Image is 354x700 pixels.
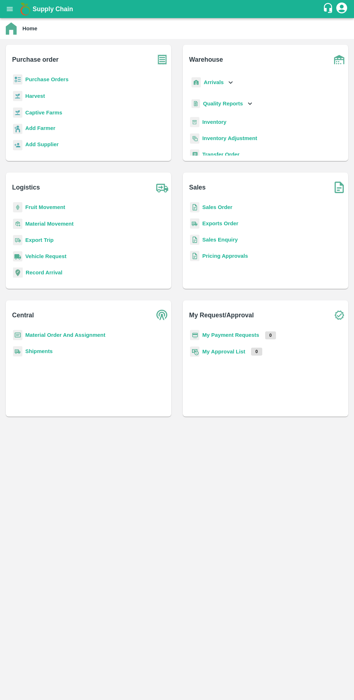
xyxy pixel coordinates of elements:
img: whArrival [191,77,201,88]
b: My Request/Approval [189,310,254,320]
a: Captive Farms [25,110,62,116]
img: delivery [13,235,22,245]
img: material [13,218,22,229]
a: Add Supplier [25,140,59,150]
img: fruit [13,202,22,213]
a: Material Order And Assignment [25,332,105,338]
b: Add Supplier [25,142,59,147]
img: warehouse [330,51,348,69]
b: Purchase order [12,55,59,65]
b: Quality Reports [203,101,243,106]
b: Logistics [12,182,40,192]
b: Central [12,310,34,320]
a: Export Trip [25,237,53,243]
img: soSales [330,178,348,196]
p: 0 [265,331,276,339]
img: harvest [13,91,22,101]
img: whTransfer [190,149,199,160]
a: Material Movement [25,221,74,227]
img: purchase [153,51,171,69]
img: truck [153,178,171,196]
b: Warehouse [189,55,223,65]
img: centralMaterial [13,330,22,340]
a: My Payment Requests [202,332,259,338]
a: Inventory [202,119,226,125]
img: approval [190,346,199,357]
a: Sales Enquiry [202,237,238,243]
img: home [6,22,17,35]
b: Arrivals [204,79,224,85]
img: qualityReport [191,99,200,108]
img: farmer [13,124,22,134]
img: supplier [13,140,22,151]
a: Add Farmer [25,124,55,134]
b: Add Farmer [25,125,55,131]
b: Home [22,26,37,31]
img: recordArrival [13,268,23,278]
a: Fruit Movement [25,204,65,210]
img: reciept [13,74,22,85]
p: 0 [251,348,262,356]
a: My Approval List [202,349,245,355]
img: vehicle [13,251,22,262]
a: Sales Order [202,204,232,210]
img: harvest [13,107,22,118]
a: Exports Order [202,221,238,226]
a: Purchase Orders [25,77,69,82]
a: Vehicle Request [25,253,66,259]
button: open drawer [1,1,18,17]
img: shipments [190,218,199,229]
img: sales [190,235,199,245]
div: Arrivals [190,74,235,91]
img: logo [18,2,33,16]
div: account of current user [335,1,348,17]
a: Shipments [25,348,53,354]
img: whInventory [190,117,199,127]
img: payment [190,330,199,340]
a: Transfer Order [202,152,239,157]
b: Sales [189,182,206,192]
a: Record Arrival [26,270,62,275]
a: Harvest [25,93,45,99]
b: Supply Chain [33,5,73,13]
img: shipments [13,346,22,357]
img: inventory [190,133,199,144]
img: sales [190,251,199,261]
img: central [153,306,171,324]
a: Pricing Approvals [202,253,248,259]
div: Quality Reports [190,96,254,111]
a: Inventory Adjustment [202,135,257,141]
a: Supply Chain [33,4,323,14]
div: customer-support [323,3,335,16]
img: sales [190,202,199,213]
img: check [330,306,348,324]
